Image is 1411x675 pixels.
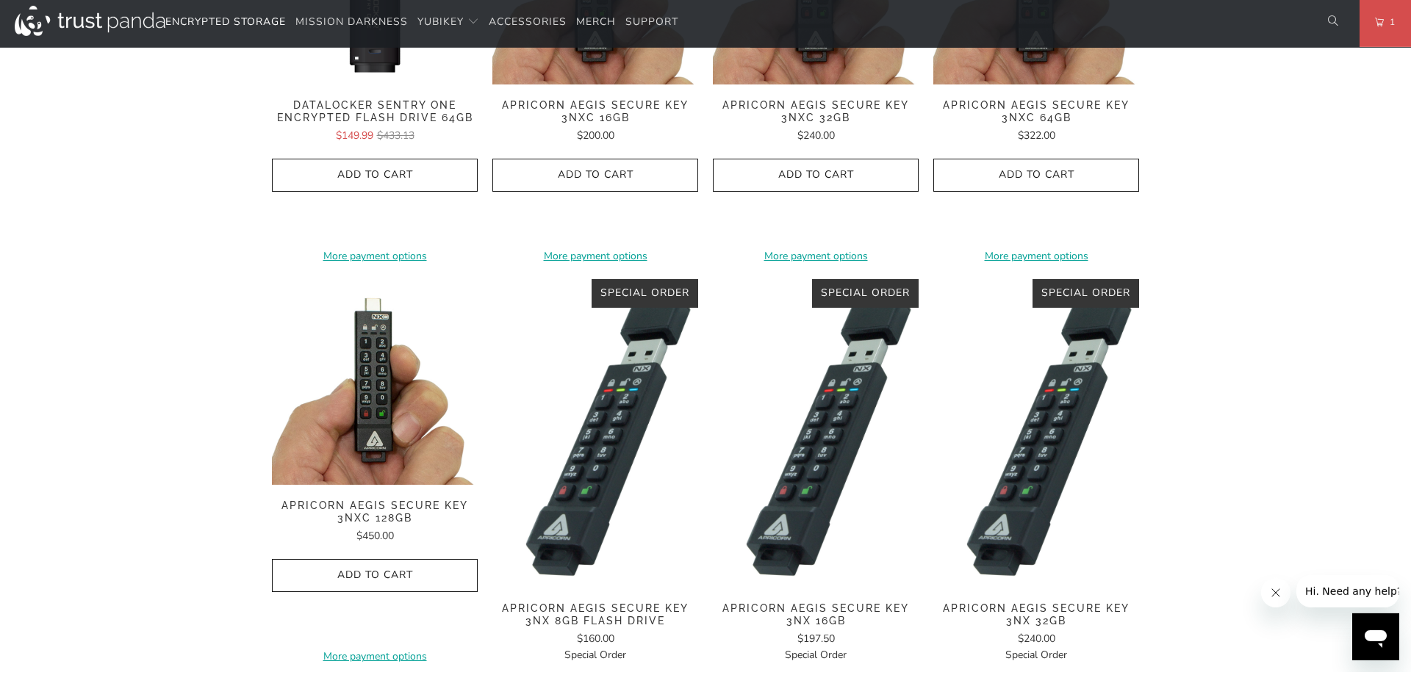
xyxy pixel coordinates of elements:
[600,289,689,303] span: Special Order
[489,8,567,43] a: Accessories
[1384,17,1396,33] span: 1
[933,102,1139,147] a: Apricorn Aegis Secure Key 3NXC 64GB $322.00
[713,251,919,267] a: More payment options
[287,572,462,585] span: Add to Cart
[625,8,678,43] a: Support
[377,131,414,145] span: $433.13
[577,635,614,649] span: $160.00
[492,605,698,666] a: Apricorn Aegis Secure Key 3NX 8GB Flash Drive $160.00Special Order
[9,10,106,22] span: Hi. Need any help?
[272,251,478,267] a: More payment options
[165,18,286,32] span: Encrypted Storage
[933,605,1139,630] span: Apricorn Aegis Secure Key 3NX 32GB
[489,18,567,32] span: Accessories
[165,8,286,43] a: Encrypted Storage
[577,131,614,145] span: $200.00
[713,605,919,630] span: Apricorn Aegis Secure Key 3NX 16GB
[797,635,835,649] span: $197.50
[933,605,1139,666] a: Apricorn Aegis Secure Key 3NX 32GB $240.00Special Order
[272,502,478,547] a: Apricorn Aegis Secure Key 3NXC 128GB $450.00
[417,8,479,43] summary: YubiKey
[492,605,698,630] span: Apricorn Aegis Secure Key 3NX 8GB Flash Drive
[933,251,1139,267] a: More payment options
[295,18,408,32] span: Mission Darkness
[564,651,626,665] span: Special Order
[1041,289,1130,303] span: Special Order
[272,651,478,668] a: More payment options
[336,131,373,145] span: $149.99
[417,18,464,32] span: YubiKey
[933,102,1139,127] span: Apricorn Aegis Secure Key 3NXC 64GB
[713,282,919,591] a: Apricorn Aegis Secure Key 3NX 16GB - Trust Panda Apricorn Aegis Secure Key 3NX 16GB - Trust Panda
[272,162,478,195] button: Add to Cart
[713,102,919,147] a: Apricorn Aegis Secure Key 3NXC 32GB $240.00
[287,172,462,184] span: Add to Cart
[1018,635,1055,649] span: $240.00
[949,172,1124,184] span: Add to Cart
[576,8,616,43] a: Merch
[295,8,408,43] a: Mission Darkness
[492,282,698,591] a: Apricorn Aegis Secure Key 3NX 8GB Flash Drive - Trust Panda Apricorn Aegis Secure Key 3NX 8GB Fla...
[356,532,394,546] span: $450.00
[933,162,1139,195] button: Add to Cart
[728,172,903,184] span: Add to Cart
[272,102,478,147] a: Datalocker Sentry One Encrypted Flash Drive 64GB $149.99$433.13
[165,8,678,43] nav: Translation missing: en.navigation.header.main_nav
[785,651,847,665] span: Special Order
[713,605,919,666] a: Apricorn Aegis Secure Key 3NX 16GB $197.50Special Order
[492,102,698,147] a: Apricorn Aegis Secure Key 3NXC 16GB $200.00
[713,282,919,591] img: Apricorn Aegis Secure Key 3NX 16GB - Trust Panda
[272,102,478,127] span: Datalocker Sentry One Encrypted Flash Drive 64GB
[492,102,698,127] span: Apricorn Aegis Secure Key 3NXC 16GB
[492,162,698,195] button: Add to Cart
[797,131,835,145] span: $240.00
[1296,578,1399,610] iframe: Message from company
[15,9,165,39] img: Trust Panda Australia
[713,102,919,127] span: Apricorn Aegis Secure Key 3NXC 32GB
[1352,616,1399,663] iframe: Button to launch messaging window
[821,289,910,303] span: Special Order
[1018,131,1055,145] span: $322.00
[1005,651,1067,665] span: Special Order
[933,282,1139,591] img: Apricorn Aegis Secure Key 3NX 32GB - Trust Panda
[1261,581,1290,610] iframe: Close message
[576,18,616,32] span: Merch
[492,282,698,591] img: Apricorn Aegis Secure Key 3NX 8GB Flash Drive - Trust Panda
[933,282,1139,591] a: Apricorn Aegis Secure Key 3NX 32GB - Trust Panda Apricorn Aegis Secure Key 3NX 32GB - Trust Panda
[508,172,683,184] span: Add to Cart
[625,18,678,32] span: Support
[272,282,478,488] img: Apricorn Aegis Secure Key 3NXC 128GB
[492,251,698,267] a: More payment options
[713,162,919,195] button: Add to Cart
[272,502,478,527] span: Apricorn Aegis Secure Key 3NXC 128GB
[272,562,478,595] button: Add to Cart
